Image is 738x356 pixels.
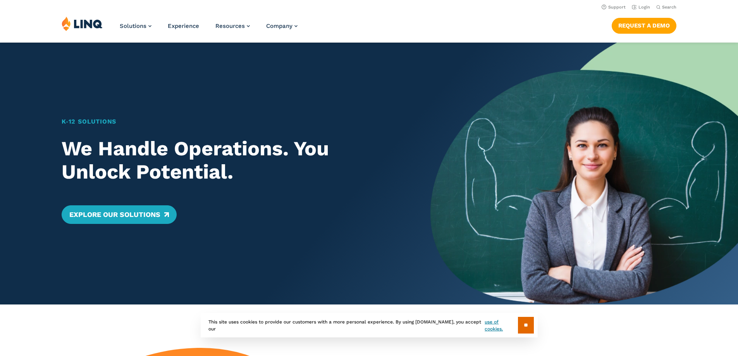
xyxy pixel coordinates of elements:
[485,318,518,332] a: use of cookies.
[62,16,103,31] img: LINQ | K‑12 Software
[120,22,146,29] span: Solutions
[612,18,676,33] a: Request a Demo
[215,22,250,29] a: Resources
[430,43,738,304] img: Home Banner
[62,117,401,126] h1: K‑12 Solutions
[656,4,676,10] button: Open Search Bar
[266,22,298,29] a: Company
[602,5,626,10] a: Support
[215,22,245,29] span: Resources
[632,5,650,10] a: Login
[168,22,199,29] a: Experience
[62,137,401,184] h2: We Handle Operations. You Unlock Potential.
[612,16,676,33] nav: Button Navigation
[662,5,676,10] span: Search
[62,205,177,224] a: Explore Our Solutions
[266,22,292,29] span: Company
[120,16,298,42] nav: Primary Navigation
[201,313,538,337] div: This site uses cookies to provide our customers with a more personal experience. By using [DOMAIN...
[120,22,151,29] a: Solutions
